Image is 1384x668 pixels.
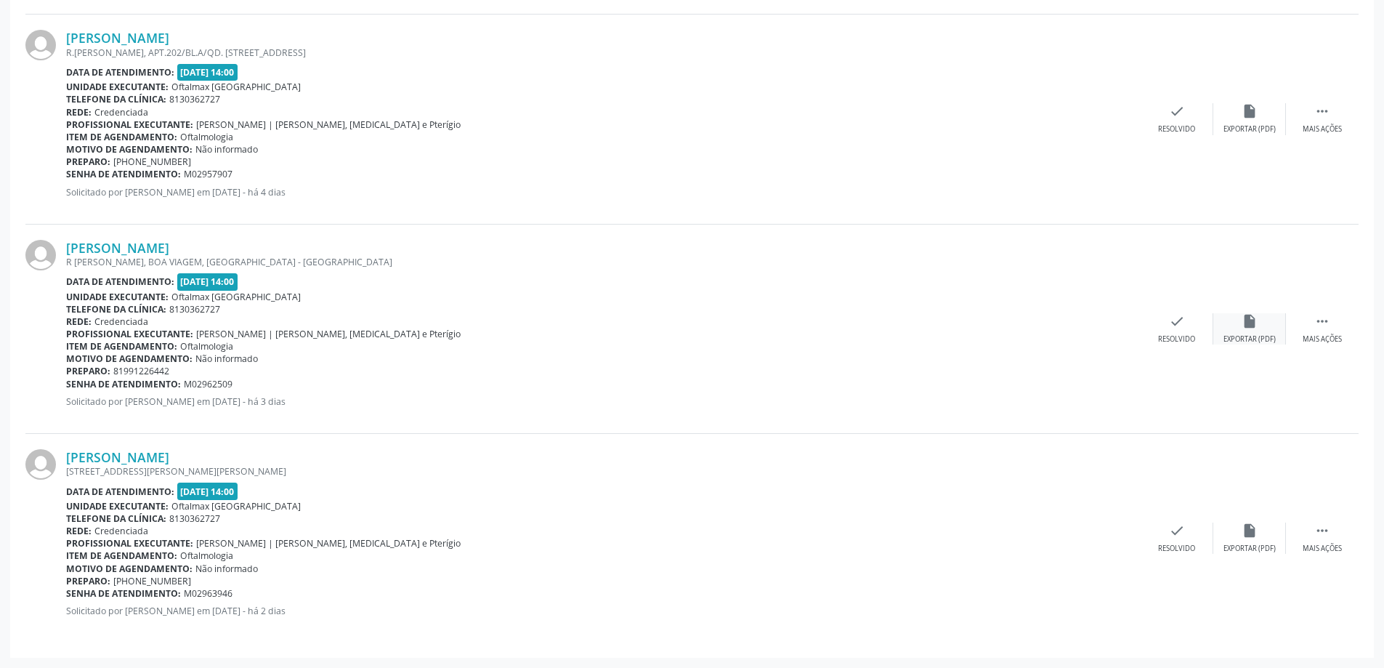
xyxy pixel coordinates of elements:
[180,550,233,562] span: Oftalmologia
[171,291,301,303] span: Oftalmax [GEOGRAPHIC_DATA]
[1242,103,1258,119] i: insert_drive_file
[66,465,1141,478] div: [STREET_ADDRESS][PERSON_NAME][PERSON_NAME]
[66,81,169,93] b: Unidade executante:
[195,143,258,156] span: Não informado
[184,587,232,600] span: M02963946
[66,563,193,575] b: Motivo de agendamento:
[66,512,166,525] b: Telefone da clínica:
[171,500,301,512] span: Oftalmax [GEOGRAPHIC_DATA]
[1314,523,1330,539] i: 
[177,483,238,499] span: [DATE] 14:00
[66,575,110,587] b: Preparo:
[1314,103,1330,119] i: 
[66,550,177,562] b: Item de agendamento:
[66,340,177,353] b: Item de agendamento:
[66,378,181,390] b: Senha de atendimento:
[113,575,191,587] span: [PHONE_NUMBER]
[66,66,174,79] b: Data de atendimento:
[66,315,92,328] b: Rede:
[66,537,193,550] b: Profissional executante:
[1169,103,1185,119] i: check
[66,365,110,377] b: Preparo:
[66,30,169,46] a: [PERSON_NAME]
[66,118,193,131] b: Profissional executante:
[66,93,166,105] b: Telefone da clínica:
[1223,544,1276,554] div: Exportar (PDF)
[1223,124,1276,134] div: Exportar (PDF)
[1303,124,1342,134] div: Mais ações
[1158,124,1195,134] div: Resolvido
[195,353,258,365] span: Não informado
[66,143,193,156] b: Motivo de agendamento:
[1158,544,1195,554] div: Resolvido
[66,525,92,537] b: Rede:
[66,256,1141,268] div: R [PERSON_NAME], BOA VIAGEM, [GEOGRAPHIC_DATA] - [GEOGRAPHIC_DATA]
[25,30,56,60] img: img
[66,395,1141,408] p: Solicitado por [PERSON_NAME] em [DATE] - há 3 dias
[177,64,238,81] span: [DATE] 14:00
[66,186,1141,198] p: Solicitado por [PERSON_NAME] em [DATE] - há 4 dias
[66,106,92,118] b: Rede:
[66,275,174,288] b: Data de atendimento:
[184,168,232,180] span: M02957907
[171,81,301,93] span: Oftalmax [GEOGRAPHIC_DATA]
[66,131,177,143] b: Item de agendamento:
[1169,313,1185,329] i: check
[1223,334,1276,345] div: Exportar (PDF)
[25,449,56,480] img: img
[113,156,191,168] span: [PHONE_NUMBER]
[1314,313,1330,329] i: 
[1303,334,1342,345] div: Mais ações
[196,118,461,131] span: [PERSON_NAME] | [PERSON_NAME], [MEDICAL_DATA] e Pterígio
[66,156,110,168] b: Preparo:
[196,328,461,340] span: [PERSON_NAME] | [PERSON_NAME], [MEDICAL_DATA] e Pterígio
[66,303,166,315] b: Telefone da clínica:
[66,605,1141,617] p: Solicitado por [PERSON_NAME] em [DATE] - há 2 dias
[1303,544,1342,554] div: Mais ações
[94,106,148,118] span: Credenciada
[66,240,169,256] a: [PERSON_NAME]
[94,525,148,537] span: Credenciada
[25,240,56,270] img: img
[1242,523,1258,539] i: insert_drive_file
[66,291,169,303] b: Unidade executante:
[66,587,181,600] b: Senha de atendimento:
[66,500,169,512] b: Unidade executante:
[177,273,238,290] span: [DATE] 14:00
[66,168,181,180] b: Senha de atendimento:
[184,378,232,390] span: M02962509
[195,563,258,575] span: Não informado
[196,537,461,550] span: [PERSON_NAME] | [PERSON_NAME], [MEDICAL_DATA] e Pterígio
[169,512,220,525] span: 8130362727
[169,303,220,315] span: 8130362727
[66,486,174,498] b: Data de atendimento:
[66,449,169,465] a: [PERSON_NAME]
[66,353,193,365] b: Motivo de agendamento:
[66,47,1141,59] div: R.[PERSON_NAME], APT.202/BL.A/QD. [STREET_ADDRESS]
[94,315,148,328] span: Credenciada
[169,93,220,105] span: 8130362727
[1242,313,1258,329] i: insert_drive_file
[66,328,193,340] b: Profissional executante:
[180,131,233,143] span: Oftalmologia
[113,365,169,377] span: 81991226442
[1169,523,1185,539] i: check
[1158,334,1195,345] div: Resolvido
[180,340,233,353] span: Oftalmologia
